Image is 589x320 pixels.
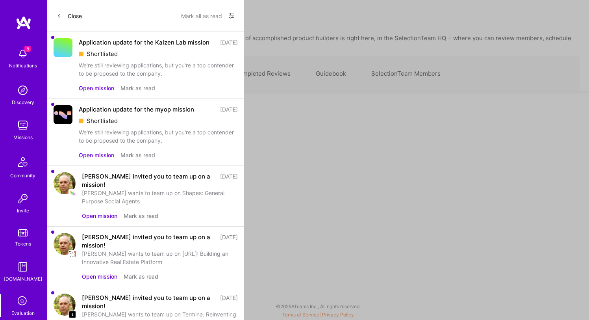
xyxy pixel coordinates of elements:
i: icon SelectionTeam [15,294,30,309]
div: Discovery [12,98,34,106]
img: user avatar [54,233,76,255]
div: Application update for the Kaizen Lab mission [79,38,209,47]
img: logo [16,16,31,30]
img: teamwork [15,117,31,133]
img: Company Logo [54,105,72,124]
div: Shortlisted [79,50,238,58]
button: Mark as read [120,151,155,159]
img: Community [13,153,32,171]
img: Company logo [69,311,76,318]
img: Company logo [69,189,76,197]
button: Mark as read [124,212,158,220]
button: Mark all as read [181,9,222,22]
img: Invite [15,191,31,207]
img: tokens [18,229,28,236]
div: [DATE] [220,105,238,113]
button: Open mission [79,84,114,92]
div: [PERSON_NAME] invited you to team up on a mission! [82,294,215,310]
div: We're still reviewing applications, but you're a top contender to be proposed to the company. [79,128,238,145]
div: [PERSON_NAME] invited you to team up on a mission! [82,233,215,249]
img: Company logo [69,250,76,258]
div: We're still reviewing applications, but you're a top contender to be proposed to the company. [79,61,238,78]
div: [DATE] [220,38,238,47]
div: Missions [13,133,33,141]
div: Invite [17,207,29,215]
div: [DATE] [220,172,238,189]
button: Open mission [82,212,117,220]
div: Application update for the myop mission [79,105,194,113]
img: guide book [15,259,31,275]
div: [PERSON_NAME] invited you to team up on a mission! [82,172,215,189]
button: Close [57,9,82,22]
div: Shortlisted [79,117,238,125]
div: [DATE] [220,294,238,310]
img: user avatar [54,172,76,194]
button: Open mission [82,272,117,281]
div: [DATE] [220,233,238,249]
img: user avatar [54,294,76,316]
button: Mark as read [124,272,158,281]
div: Community [10,171,35,180]
img: discovery [15,82,31,98]
button: Mark as read [120,84,155,92]
button: Open mission [79,151,114,159]
div: Tokens [15,240,31,248]
div: Evaluation [11,309,35,317]
div: [DOMAIN_NAME] [4,275,42,283]
div: [PERSON_NAME] wants to team up on Shapes: General Purpose Social Agents [82,189,238,205]
div: [PERSON_NAME] wants to team up on [URL]: Building an Innovative Real Estate Platform [82,249,238,266]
